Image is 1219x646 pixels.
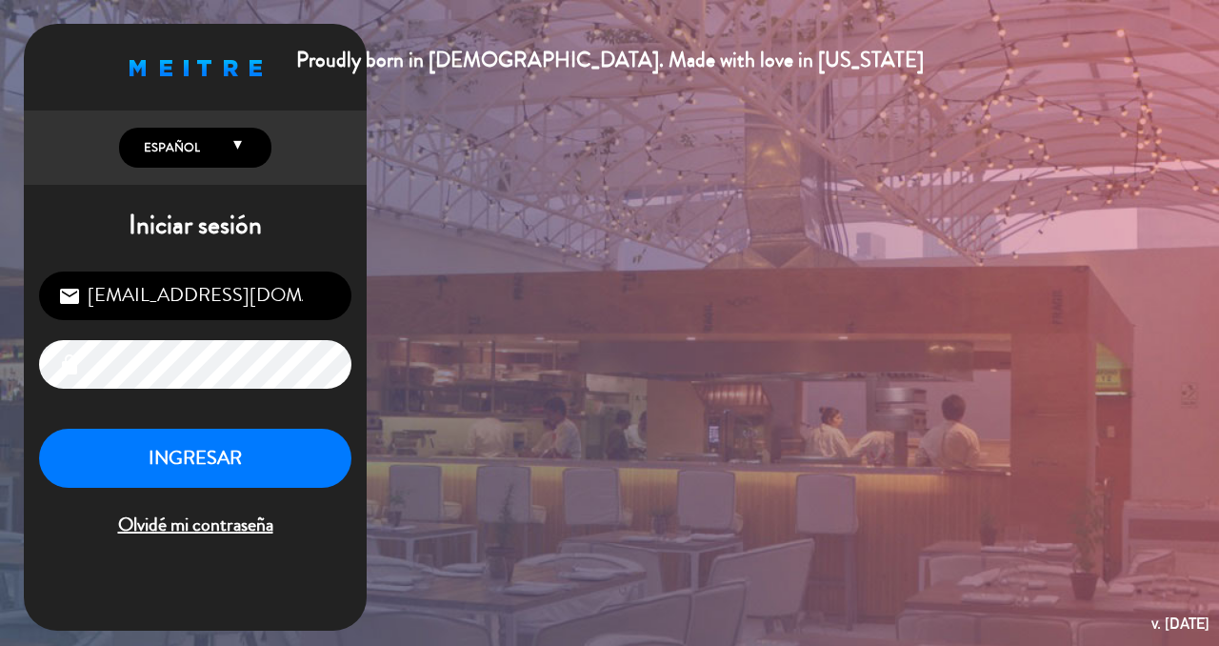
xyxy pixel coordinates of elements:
i: email [58,285,81,308]
button: INGRESAR [39,429,351,489]
span: Olvidé mi contraseña [39,510,351,541]
h1: Iniciar sesión [24,210,367,242]
input: Correo Electrónico [39,272,351,320]
div: v. [DATE] [1151,611,1209,636]
i: lock [58,353,81,376]
span: Español [139,138,200,157]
